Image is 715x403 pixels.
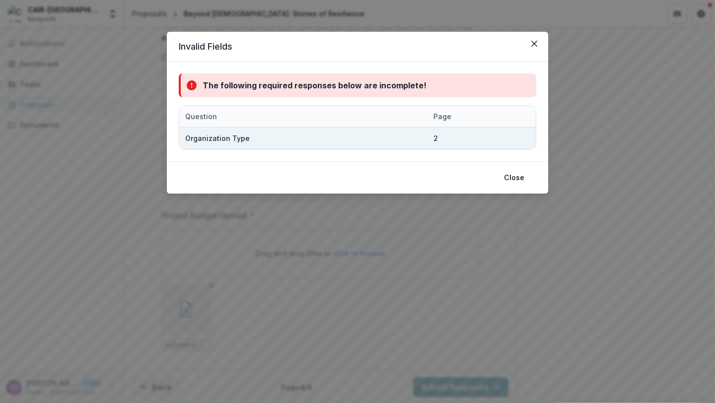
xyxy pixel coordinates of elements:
[185,133,250,143] div: Organization Type
[179,106,428,127] div: Question
[179,111,223,122] div: Question
[167,32,548,62] header: Invalid Fields
[526,36,542,52] button: Close
[203,79,427,91] div: The following required responses below are incomplete!
[498,170,530,186] button: Close
[428,111,457,122] div: Page
[433,133,438,143] div: 2
[428,106,477,127] div: Page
